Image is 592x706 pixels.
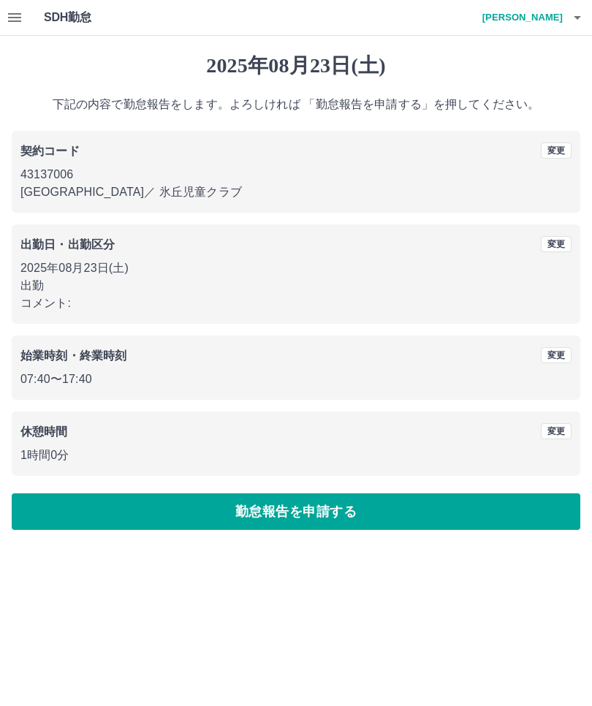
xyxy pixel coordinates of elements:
p: [GEOGRAPHIC_DATA] ／ 氷丘児童クラブ [20,183,572,201]
button: 変更 [541,347,572,363]
b: 始業時刻・終業時刻 [20,349,126,362]
p: 出勤 [20,277,572,295]
b: 休憩時間 [20,425,68,438]
p: 2025年08月23日(土) [20,259,572,277]
p: 下記の内容で勤怠報告をします。よろしければ 「勤怠報告を申請する」を押してください。 [12,96,580,113]
button: 勤怠報告を申請する [12,493,580,530]
p: 43137006 [20,166,572,183]
b: 出勤日・出勤区分 [20,238,115,251]
b: 契約コード [20,145,80,157]
p: 1時間0分 [20,447,572,464]
h1: 2025年08月23日(土) [12,53,580,78]
p: 07:40 〜 17:40 [20,371,572,388]
button: 変更 [541,236,572,252]
button: 変更 [541,143,572,159]
button: 変更 [541,423,572,439]
p: コメント: [20,295,572,312]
